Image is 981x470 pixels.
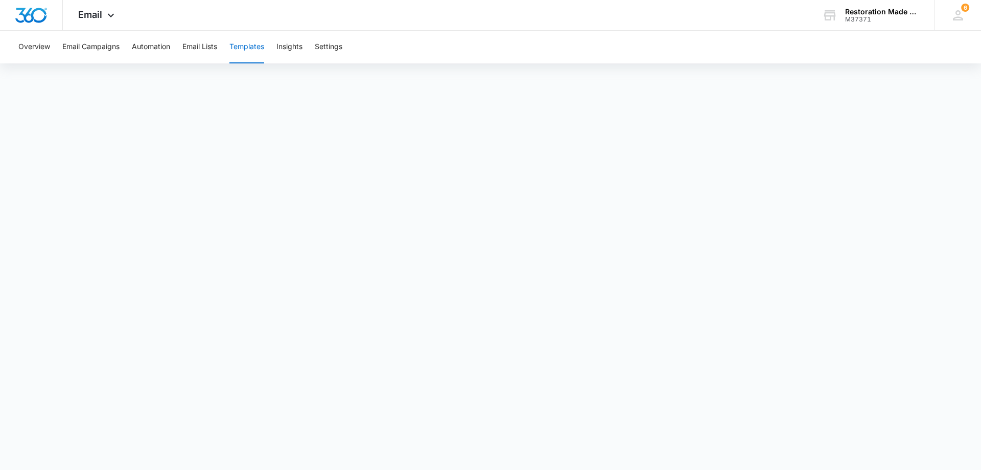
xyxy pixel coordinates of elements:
[845,8,920,16] div: account name
[315,31,342,63] button: Settings
[845,16,920,23] div: account id
[961,4,969,12] div: notifications count
[132,31,170,63] button: Automation
[276,31,302,63] button: Insights
[78,9,102,20] span: Email
[961,4,969,12] span: 6
[18,31,50,63] button: Overview
[229,31,264,63] button: Templates
[182,31,217,63] button: Email Lists
[62,31,120,63] button: Email Campaigns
